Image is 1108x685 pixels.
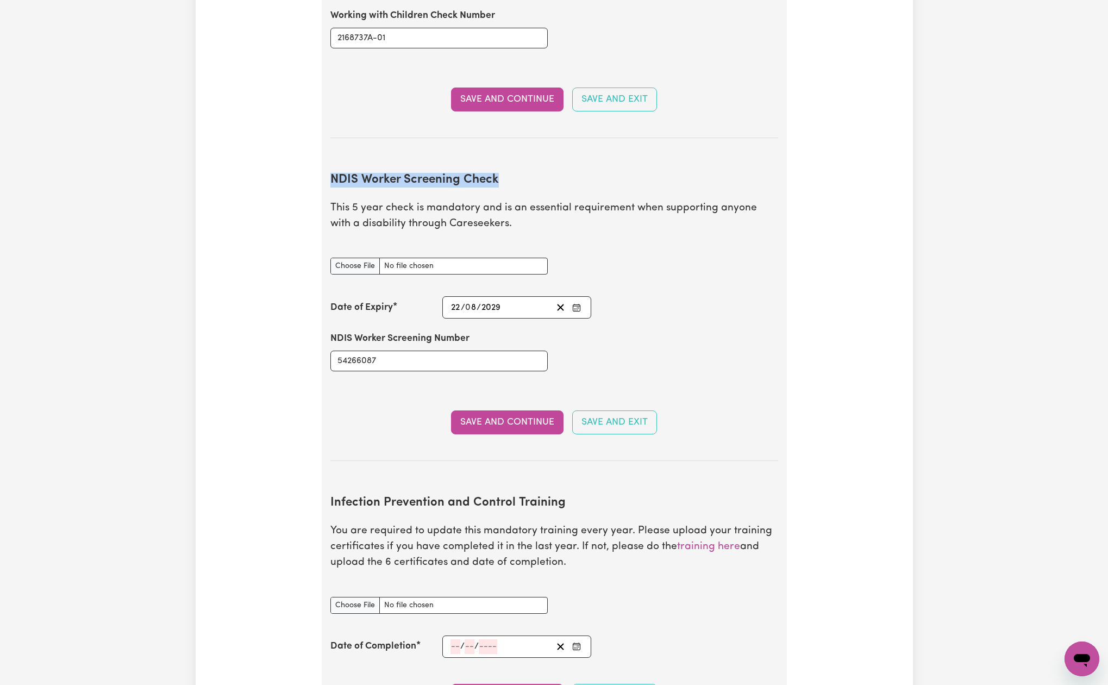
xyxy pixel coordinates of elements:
label: Date of Completion [330,639,416,653]
label: Date of Expiry [330,301,393,315]
button: Clear date [552,300,569,315]
input: -- [466,300,477,315]
input: ---- [481,300,502,315]
button: Save and Continue [451,88,564,111]
input: -- [465,639,474,654]
button: Clear date [552,639,569,654]
button: Save and Exit [572,410,657,434]
label: Working with Children Check Number [330,9,495,23]
h2: NDIS Worker Screening Check [330,173,778,188]
input: -- [450,639,460,654]
p: This 5 year check is mandatory and is an essential requirement when supporting anyone with a disa... [330,201,778,232]
label: NDIS Worker Screening Number [330,332,470,346]
span: / [477,303,481,313]
button: Save and Continue [451,410,564,434]
input: -- [450,300,461,315]
h2: Infection Prevention and Control Training [330,496,778,510]
p: You are required to update this mandatory training every year. Please upload your training certif... [330,524,778,570]
iframe: Button to launch messaging window [1065,642,1099,676]
a: training here [677,541,740,552]
button: Enter the Date of Expiry of your NDIS Worker Screening Check [569,300,584,315]
span: / [474,642,479,651]
span: 0 [465,303,471,312]
button: Enter the Date of Completion of your Infection Prevention and Control Training [569,639,584,654]
button: Save and Exit [572,88,657,111]
span: / [461,303,465,313]
input: ---- [479,639,497,654]
span: / [460,642,465,651]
